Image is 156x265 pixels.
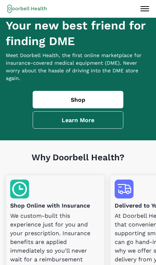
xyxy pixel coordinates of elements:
[33,111,123,129] a: Learn More
[33,91,123,108] a: Shop
[6,52,150,82] p: Meet Doorbell Health, the first online marketplace for insurance-covered medical equipment (DME)....
[10,201,100,210] p: Shop Online with Insurance
[115,180,134,198] img: Delivered to Your Front Door icon
[6,152,150,175] h1: Why Doorbell Health?
[6,18,150,49] h1: Your new best friend for finding DME
[10,180,29,198] img: Shop Online with Insurance icon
